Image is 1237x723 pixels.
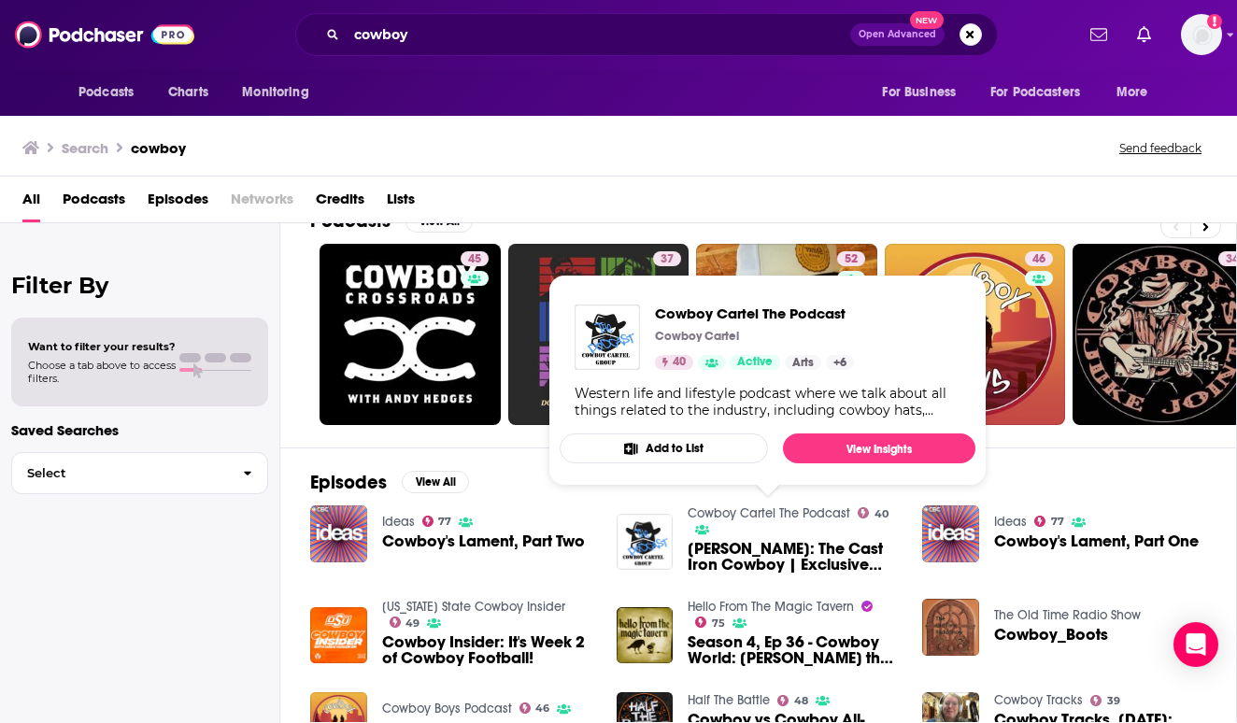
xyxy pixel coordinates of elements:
[575,305,640,370] img: Cowboy Cartel The Podcast
[1181,14,1222,55] span: Logged in as CookbookCarrie
[575,385,960,418] div: Western life and lifestyle podcast where we talk about all things related to the industry, includ...
[382,599,565,615] a: Oklahoma State Cowboy Insider
[310,505,367,562] img: Cowboy's Lament, Part Two
[1114,140,1207,156] button: Send feedback
[468,250,481,269] span: 45
[737,353,773,372] span: Active
[655,305,854,322] a: Cowboy Cartel The Podcast
[310,607,367,664] img: Cowboy Insider: It's Week 2 of Cowboy Football!
[347,20,850,50] input: Search podcasts, credits, & more...
[11,421,268,439] p: Saved Searches
[1034,516,1064,527] a: 77
[850,23,945,46] button: Open AdvancedNew
[994,627,1108,643] a: Cowboy_Boots
[560,433,768,463] button: Add to List
[655,329,739,344] p: Cowboy Cartel
[78,79,134,106] span: Podcasts
[295,13,998,56] div: Search podcasts, credits, & more...
[730,355,780,370] a: Active
[508,244,690,425] a: 37
[826,355,854,370] a: +6
[695,617,725,628] a: 75
[858,507,889,518] a: 40
[15,17,194,52] img: Podchaser - Follow, Share and Rate Podcasts
[1090,695,1120,706] a: 39
[310,471,387,494] h2: Episodes
[65,75,158,110] button: open menu
[28,359,176,385] span: Choose a tab above to access filters.
[148,184,208,222] a: Episodes
[1181,14,1222,55] img: User Profile
[794,697,808,705] span: 48
[688,505,850,521] a: Cowboy Cartel The Podcast
[382,533,585,549] a: Cowboy's Lament, Part Two
[382,634,594,666] a: Cowboy Insider: It's Week 2 of Cowboy Football!
[688,599,854,615] a: Hello From The Magic Tavern
[1173,622,1218,667] div: Open Intercom Messenger
[978,75,1107,110] button: open menu
[168,79,208,106] span: Charts
[1130,19,1159,50] a: Show notifications dropdown
[63,184,125,222] a: Podcasts
[874,510,889,518] span: 40
[617,607,674,664] img: Season 4, Ep 36 - Cowboy World: Tom the Cowboy
[990,79,1080,106] span: For Podcasters
[1103,75,1172,110] button: open menu
[661,250,674,269] span: 37
[869,75,979,110] button: open menu
[1025,251,1053,266] a: 46
[785,355,821,370] a: Arts
[62,139,108,157] h3: Search
[655,355,693,370] a: 40
[438,517,451,526] span: 77
[777,695,808,706] a: 48
[316,184,364,222] a: Credits
[231,184,293,222] span: Networks
[242,79,308,106] span: Monitoring
[461,251,489,266] a: 45
[382,701,512,716] a: Cowboy Boys Podcast
[22,184,40,222] a: All
[131,139,186,157] h3: cowboy
[11,452,268,494] button: Select
[156,75,220,110] a: Charts
[12,467,228,479] span: Select
[1116,79,1148,106] span: More
[783,433,975,463] a: View Insights
[617,514,674,571] img: Kent Rollins: The Cast Iron Cowboy | Exclusive Cowboy Cartel Podcast Interview
[422,516,452,527] a: 77
[994,607,1141,623] a: The Old Time Radio Show
[1181,14,1222,55] button: Show profile menu
[910,11,944,29] span: New
[845,250,858,269] span: 52
[688,692,770,708] a: Half The Battle
[882,79,956,106] span: For Business
[229,75,333,110] button: open menu
[1051,517,1064,526] span: 77
[390,617,420,628] a: 49
[994,692,1083,708] a: Cowboy Tracks
[402,471,469,493] button: View All
[688,634,900,666] span: Season 4, Ep 36 - Cowboy World: [PERSON_NAME] the Cowboy
[387,184,415,222] a: Lists
[673,353,686,372] span: 40
[688,541,900,573] a: Kent Rollins: The Cast Iron Cowboy | Exclusive Cowboy Cartel Podcast Interview
[405,619,419,628] span: 49
[922,599,979,656] img: Cowboy_Boots
[696,244,877,425] a: 52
